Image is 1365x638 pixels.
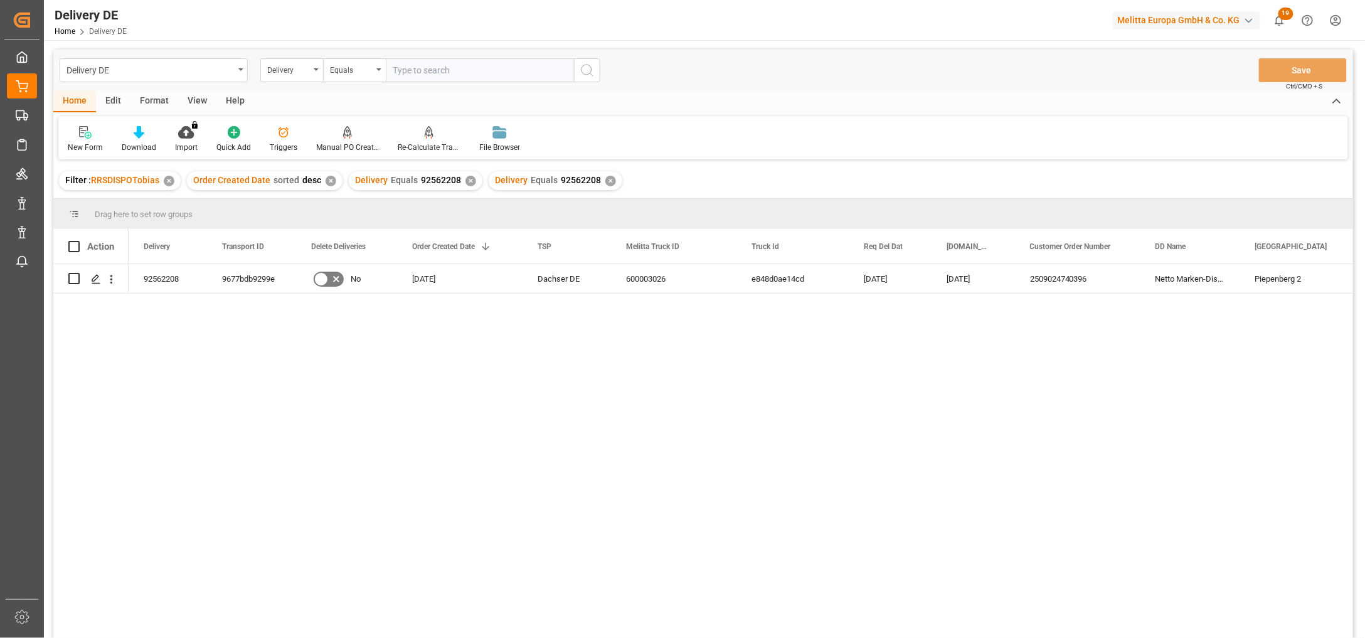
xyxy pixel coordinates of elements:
span: RRSDISPOTobias [91,175,159,185]
span: No [351,265,361,294]
div: 600003026 [611,264,736,293]
div: Manual PO Creation [316,142,379,153]
span: 92562208 [561,175,601,185]
button: open menu [60,58,248,82]
div: Melitta Europa GmbH & Co. KG [1113,11,1260,29]
div: [DATE] [397,264,523,293]
span: Equals [391,175,418,185]
button: show 19 new notifications [1265,6,1293,35]
span: Ctrl/CMD + S [1287,82,1323,91]
button: Melitta Europa GmbH & Co. KG [1113,8,1265,32]
div: Action [87,241,114,252]
div: 2509024740396 [1015,264,1140,293]
span: Melitta Truck ID [626,242,679,251]
div: 92562208 [129,264,207,293]
div: ✕ [465,176,476,186]
span: Drag here to set row groups [95,210,193,219]
span: Req Del Dat [864,242,903,251]
button: Help Center [1293,6,1322,35]
div: 9677bdb9299e [207,264,296,293]
div: Delivery [267,61,310,76]
a: Home [55,27,75,36]
span: Order Created Date [412,242,475,251]
div: ✕ [164,176,174,186]
span: Filter : [65,175,91,185]
span: Customer Order Number [1030,242,1111,251]
div: Equals [330,61,373,76]
span: Order Created Date [193,175,270,185]
span: Delivery [355,175,388,185]
div: Home [53,91,96,112]
div: Re-Calculate Transport Costs [398,142,460,153]
div: View [178,91,216,112]
span: sorted [274,175,299,185]
div: ✕ [605,176,616,186]
span: DD Name [1155,242,1186,251]
div: Netto Marken-Discount [1140,264,1240,293]
div: e848d0ae14cd [736,264,849,293]
button: open menu [260,58,323,82]
div: [DATE] [849,264,932,293]
div: ✕ [326,176,336,186]
span: Delivery [495,175,528,185]
span: 19 [1278,8,1293,20]
span: Transport ID [222,242,264,251]
button: open menu [323,58,386,82]
span: TSP [538,242,551,251]
button: Save [1259,58,1347,82]
div: Delivery DE [66,61,234,77]
span: Delivery [144,242,170,251]
input: Type to search [386,58,574,82]
div: Edit [96,91,130,112]
div: Format [130,91,178,112]
span: 92562208 [421,175,461,185]
span: Delete Deliveries [311,242,366,251]
div: Press SPACE to select this row. [53,264,129,294]
div: Triggers [270,142,297,153]
span: Truck Id [752,242,779,251]
div: Download [122,142,156,153]
button: search button [574,58,600,82]
div: Dachser DE [523,264,611,293]
span: [DOMAIN_NAME] Dat [947,242,989,251]
div: [DATE] [932,264,1015,293]
span: desc [302,175,321,185]
div: Help [216,91,254,112]
span: [GEOGRAPHIC_DATA] [1255,242,1327,251]
div: Quick Add [216,142,251,153]
div: New Form [68,142,103,153]
div: Delivery DE [55,6,127,24]
span: Equals [531,175,558,185]
div: File Browser [479,142,520,153]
